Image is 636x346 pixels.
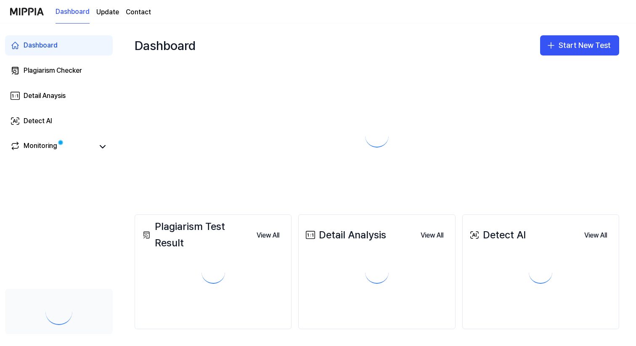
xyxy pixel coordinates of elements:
button: View All [414,227,450,244]
div: Plagiarism Test Result [140,219,250,251]
button: View All [578,227,614,244]
a: Dashboard [56,0,90,24]
div: Dashboard [135,32,196,59]
div: Detect AI [24,116,52,126]
div: Detail Analysis [304,227,386,243]
div: Monitoring [24,141,57,153]
div: Plagiarism Checker [24,66,82,76]
a: View All [250,226,286,244]
a: Update [96,7,119,17]
div: Dashboard [24,40,58,50]
a: Monitoring [10,141,94,153]
div: Detail Anaysis [24,91,66,101]
a: Detail Anaysis [5,86,113,106]
button: View All [250,227,286,244]
a: View All [578,226,614,244]
button: Start New Test [540,35,619,55]
a: Contact [126,7,151,17]
a: Detect AI [5,111,113,131]
a: View All [414,226,450,244]
a: Plagiarism Checker [5,61,113,81]
div: Detect AI [468,227,526,243]
a: Dashboard [5,35,113,55]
